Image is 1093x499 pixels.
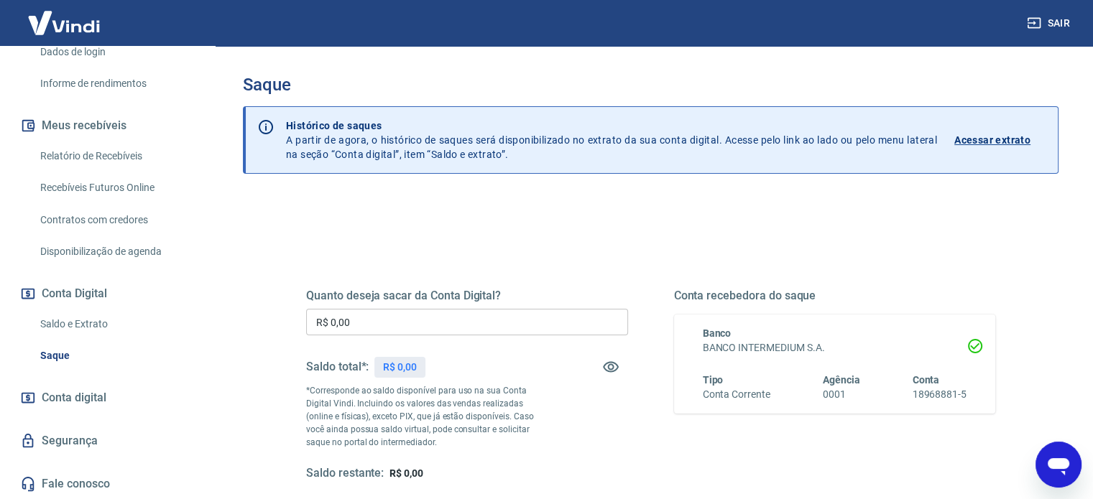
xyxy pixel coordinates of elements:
a: Contratos com credores [34,205,198,235]
a: Informe de rendimentos [34,69,198,98]
span: Conta [912,374,939,386]
p: Acessar extrato [954,133,1030,147]
a: Conta digital [17,382,198,414]
iframe: Botão para abrir a janela de mensagens [1036,442,1082,488]
p: *Corresponde ao saldo disponível para uso na sua Conta Digital Vindi. Incluindo os valores das ve... [306,384,548,449]
span: R$ 0,00 [389,467,423,479]
a: Saque [34,341,198,370]
a: Dados de login [34,37,198,67]
h6: Conta Corrente [703,387,770,402]
h6: BANCO INTERMEDIUM S.A. [703,340,967,355]
button: Sair [1024,10,1076,37]
span: Banco [703,327,732,339]
a: Acessar extrato [954,118,1046,162]
p: Histórico de saques [286,118,937,133]
h5: Quanto deseja sacar da Conta Digital? [306,289,628,303]
a: Relatório de Recebíveis [34,141,198,171]
h6: 18968881-5 [912,387,967,402]
span: Tipo [703,374,724,386]
h6: 0001 [823,387,860,402]
a: Segurança [17,425,198,457]
h5: Saldo restante: [306,466,384,481]
a: Saldo e Extrato [34,309,198,339]
button: Meus recebíveis [17,110,198,141]
img: Vindi [17,1,111,45]
h3: Saque [243,75,1059,95]
button: Conta Digital [17,278,198,309]
p: A partir de agora, o histórico de saques será disponibilizado no extrato da sua conta digital. Ac... [286,118,937,162]
a: Recebíveis Futuros Online [34,173,198,202]
p: R$ 0,00 [383,360,417,375]
a: Disponibilização de agenda [34,237,198,266]
span: Agência [823,374,860,386]
h5: Conta recebedora do saque [674,289,996,303]
h5: Saldo total*: [306,360,369,374]
span: Conta digital [42,388,106,408]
